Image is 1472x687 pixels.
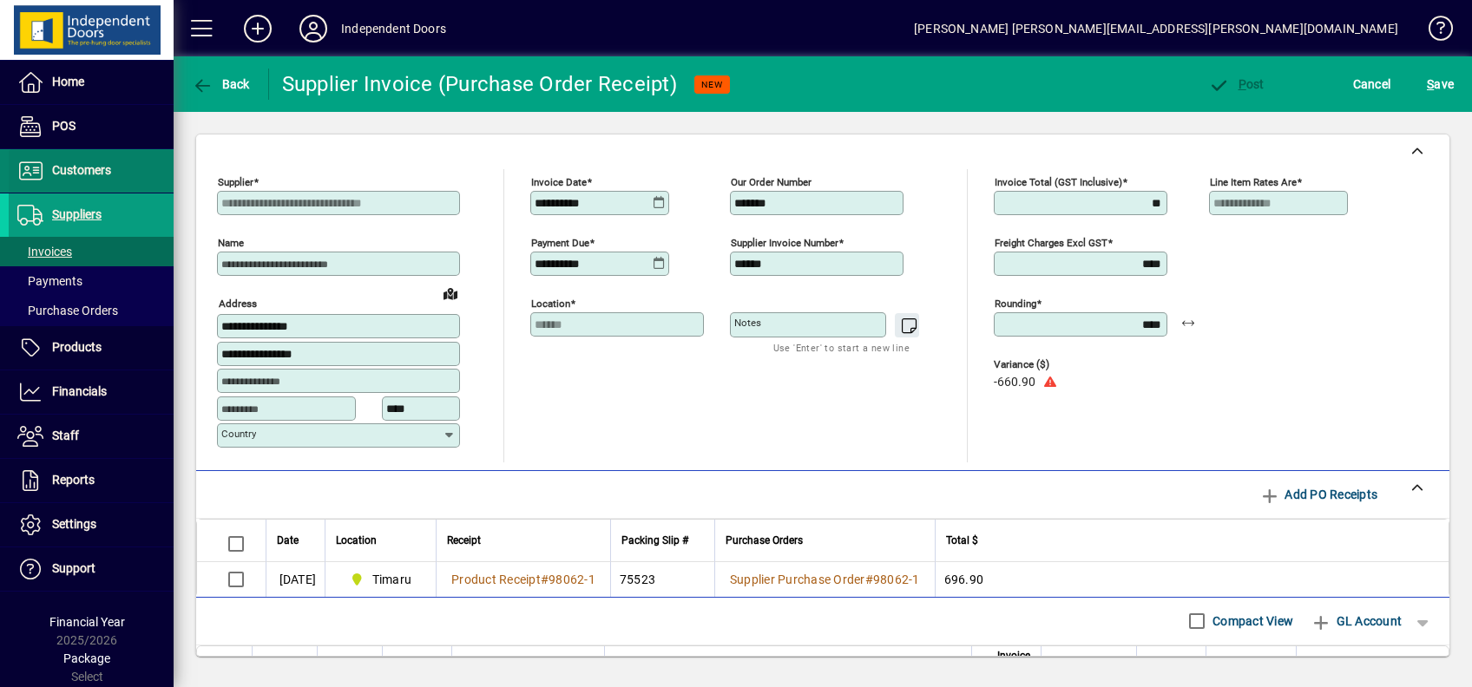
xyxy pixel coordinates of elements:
[994,376,1035,389] span: -660.90
[1252,479,1384,510] button: Add PO Receipts
[726,531,803,550] span: Purchase Orders
[1204,69,1269,100] button: Post
[621,531,704,550] div: Packing Slip #
[336,531,377,550] span: Location
[1353,70,1391,98] span: Cancel
[328,656,351,675] span: PO #
[17,274,82,288] span: Payments
[994,359,1098,370] span: Variance ($)
[995,237,1107,249] mat-label: Freight charges excl GST
[9,459,174,502] a: Reports
[946,531,1428,550] div: Total $
[9,296,174,325] a: Purchase Orders
[52,119,76,133] span: POS
[52,561,95,575] span: Support
[1209,612,1293,630] label: Compact View
[1302,605,1410,637] button: GL Account
[437,279,464,307] a: View on map
[1074,656,1126,675] span: Unit Cost $
[343,569,418,590] span: Timaru
[17,304,118,317] span: Purchase Orders
[995,176,1122,188] mat-label: Invoice Total (GST inclusive)
[773,337,910,357] mat-hint: Use 'Enter' to start a new line
[1259,481,1377,508] span: Add PO Receipts
[9,326,174,370] a: Products
[52,75,84,88] span: Home
[9,237,174,266] a: Invoices
[9,547,174,591] a: Support
[701,79,723,90] span: NEW
[1147,656,1190,675] span: GST Rate
[445,570,601,589] a: Product Receipt#98062-1
[192,77,250,91] span: Back
[451,572,541,586] span: Product Receipt
[372,571,412,588] span: Timaru
[221,428,256,440] mat-label: Country
[1210,176,1297,188] mat-label: Line item rates are
[531,237,589,249] mat-label: Payment due
[52,340,102,354] span: Products
[1349,69,1396,100] button: Cancel
[615,656,668,675] span: Description
[286,13,341,44] button: Profile
[1427,70,1454,98] span: ave
[873,572,920,586] span: 98062-1
[1427,77,1434,91] span: S
[982,646,1030,684] span: Invoice Quantity
[282,70,677,98] div: Supplier Invoice (Purchase Order Receipt)
[531,298,570,310] mat-label: Location
[9,266,174,296] a: Payments
[230,13,286,44] button: Add
[52,163,111,177] span: Customers
[549,572,595,586] span: 98062-1
[995,298,1036,310] mat-label: Rounding
[9,105,174,148] a: POS
[341,15,446,43] div: Independent Doors
[63,651,110,665] span: Package
[1344,656,1427,675] span: Extend excl GST $
[9,503,174,546] a: Settings
[946,531,978,550] span: Total $
[174,69,269,100] app-page-header-button: Back
[1233,656,1285,675] span: Discount %
[531,176,587,188] mat-label: Invoice date
[621,531,688,550] span: Packing Slip #
[279,571,317,588] span: [DATE]
[52,473,95,487] span: Reports
[447,531,600,550] div: Receipt
[730,572,865,586] span: Supplier Purchase Order
[17,245,72,258] span: Invoices
[9,149,174,193] a: Customers
[263,656,306,675] span: Receipt #
[1311,607,1402,635] span: GL Account
[393,656,414,675] span: Item
[277,531,299,550] span: Date
[724,570,926,589] a: Supplier Purchase Order#98062-1
[52,384,107,398] span: Financials
[541,572,549,586] span: #
[1416,3,1450,60] a: Knowledge Base
[731,237,838,249] mat-label: Supplier invoice number
[1239,77,1246,91] span: P
[1423,69,1458,100] button: Save
[218,176,253,188] mat-label: Supplier
[1208,77,1265,91] span: ost
[52,429,79,442] span: Staff
[9,370,174,414] a: Financials
[865,572,873,586] span: #
[914,15,1398,43] div: [PERSON_NAME] [PERSON_NAME][EMAIL_ADDRESS][PERSON_NAME][DOMAIN_NAME]
[447,531,481,550] span: Receipt
[9,61,174,104] a: Home
[734,317,761,329] mat-label: Notes
[731,176,812,188] mat-label: Our order number
[52,517,96,531] span: Settings
[277,531,314,550] div: Date
[610,562,714,597] td: 75523
[49,615,125,629] span: Financial Year
[218,237,244,249] mat-label: Name
[187,69,254,100] button: Back
[935,562,1449,597] td: 696.90
[463,656,528,675] span: Supplier Code
[9,415,174,458] a: Staff
[52,207,102,221] span: Suppliers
